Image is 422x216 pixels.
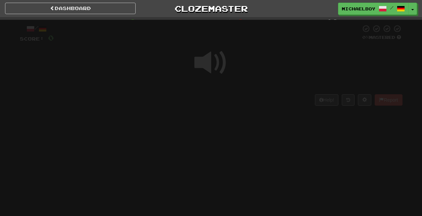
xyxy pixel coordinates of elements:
span: / [390,5,393,10]
span: MichaelBoy [342,6,375,12]
span: 0 [238,18,243,26]
div: / [20,24,54,33]
button: Report [375,94,402,106]
a: MichaelBoy / [338,3,409,15]
span: Correct [80,19,113,25]
span: Incorrect [179,19,221,25]
span: 10 [327,18,338,26]
span: 0 [130,18,136,26]
span: To go [286,19,310,25]
a: Dashboard [5,3,136,14]
span: 0 [48,34,54,42]
a: Clozemaster [146,3,276,14]
button: Round history (alt+y) [342,94,355,106]
div: Mastered [361,35,403,41]
span: Score: [20,36,44,42]
span: 0 % [362,35,369,40]
button: Help! [315,94,339,106]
